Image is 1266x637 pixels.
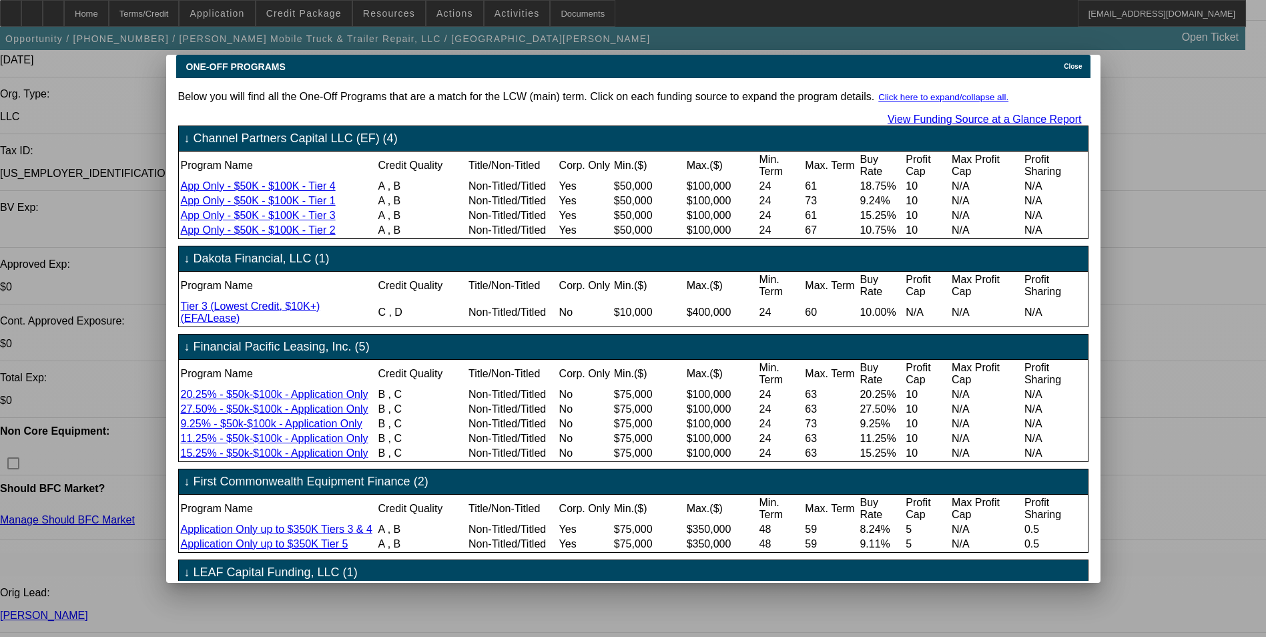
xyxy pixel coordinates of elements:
span: A [378,523,384,535]
td: N/A [951,403,1022,416]
td: Max.($) [686,153,757,178]
td: $10,000 [613,300,685,325]
td: Max Profit Cap [951,361,1022,387]
span: First Commonwealth Equipment Finance (2) [194,475,428,489]
td: Corp. Only [559,361,612,387]
span: , [388,447,391,459]
td: N/A [1024,209,1086,222]
td: N/A [1024,224,1086,237]
td: Title/Non-Titled [468,153,557,178]
td: Corp. Only [559,496,612,521]
p: Below you will find all the One-Off Programs that are a match for the LCW (main) term. Click on e... [178,91,1088,103]
td: Min. Term [759,153,804,178]
td: Profit Cap [905,273,950,298]
span: B [394,195,401,206]
span: ONE-OFF PROGRAMS [186,61,286,72]
span: LEAF Capital Funding, LLC (1) [194,566,358,580]
td: 24 [759,432,804,445]
span: C [378,306,386,318]
span: ↓ [184,566,190,580]
td: $100,000 [686,403,757,416]
td: 5 [905,538,950,551]
td: 60 [804,300,858,325]
td: 15.25% [859,447,904,460]
td: 10.75% [859,224,904,237]
span: , [388,433,391,444]
a: App Only - $50K - $100K - Tier 4 [181,180,336,192]
td: Yes [559,209,612,222]
td: $100,000 [686,209,757,222]
span: , [388,538,390,550]
td: 67 [804,224,858,237]
td: $350,000 [686,523,757,536]
td: $100,000 [686,432,757,445]
td: 73 [804,417,858,431]
td: 10 [905,194,950,208]
td: Yes [559,538,612,551]
span: B [394,210,401,221]
td: $75,000 [613,523,685,536]
td: N/A [1024,417,1086,431]
td: Profit Sharing [1024,153,1086,178]
td: 5 [905,523,950,536]
td: No [559,388,612,401]
td: Max. Term [804,361,858,387]
td: No [559,432,612,445]
td: $50,000 [613,224,685,237]
td: Max Profit Cap [951,496,1022,521]
span: , [388,389,391,400]
td: Min. Term [759,273,804,298]
td: N/A [1024,180,1086,193]
button: Click here to expand/collapse all. [874,91,1012,103]
td: 73 [804,194,858,208]
span: ↓ [184,252,190,266]
td: $100,000 [686,194,757,208]
a: App Only - $50K - $100K - Tier 2 [181,224,336,236]
td: 18.75% [859,180,904,193]
td: Min. Term [759,361,804,387]
td: Credit Quality [377,153,466,178]
span: Channel Partners Capital LLC (EF) (4) [194,132,398,146]
td: 10.00% [859,300,904,325]
td: 24 [759,300,804,325]
span: A [378,538,384,550]
span: Close [1064,63,1082,70]
span: B [394,523,401,535]
td: 10 [905,403,950,416]
td: N/A [905,300,950,325]
td: $75,000 [613,417,685,431]
td: 63 [804,403,858,416]
td: 24 [759,388,804,401]
span: B [394,180,401,192]
td: N/A [951,300,1022,325]
td: 24 [759,403,804,416]
td: N/A [1024,447,1086,460]
td: 20.25% [859,388,904,401]
td: N/A [1024,194,1086,208]
span: C [394,389,402,400]
td: Program Name [180,153,376,178]
span: , [388,306,391,318]
span: B [378,433,385,444]
td: Min.($) [613,361,685,387]
td: $50,000 [613,194,685,208]
span: C [394,403,402,415]
span: A [378,180,384,192]
td: Program Name [180,273,376,298]
a: Tier 3 (Lowest Credit, $10K+) (EFA/Lease) [181,300,320,324]
a: View Funding Source at a Glance Report [888,114,1082,125]
td: Non-Titled/Titled [468,224,557,237]
td: Buy Rate [859,273,904,298]
td: 24 [759,194,804,208]
td: Non-Titled/Titled [468,388,557,401]
td: $100,000 [686,388,757,401]
td: Buy Rate [859,496,904,521]
span: B [394,224,401,236]
td: 63 [804,432,858,445]
td: 10 [905,388,950,401]
td: $50,000 [613,180,685,193]
td: N/A [951,388,1022,401]
td: Max.($) [686,361,757,387]
td: $100,000 [686,180,757,193]
td: 0.5 [1024,523,1086,536]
